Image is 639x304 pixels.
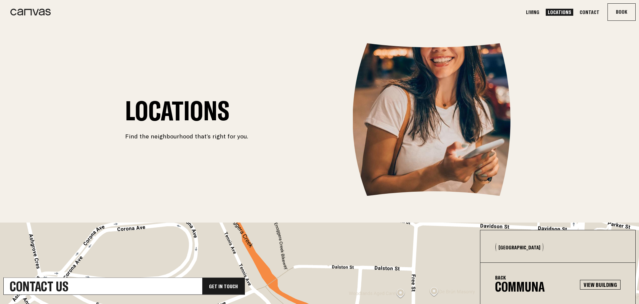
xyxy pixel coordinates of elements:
button: Back [495,275,506,280]
h1: Locations [125,99,248,122]
a: Locations [546,9,573,16]
img: Canvas_living_locations [353,43,514,196]
a: Contact [578,9,601,16]
a: View Building [580,280,621,290]
div: Get In Touch [202,278,245,295]
a: Living [524,9,541,16]
a: Contact UsGet In Touch [3,278,245,295]
button: [GEOGRAPHIC_DATA] [495,243,543,251]
p: Find the neighbourhood that’s right for you. [125,132,248,140]
button: Book [608,4,635,20]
